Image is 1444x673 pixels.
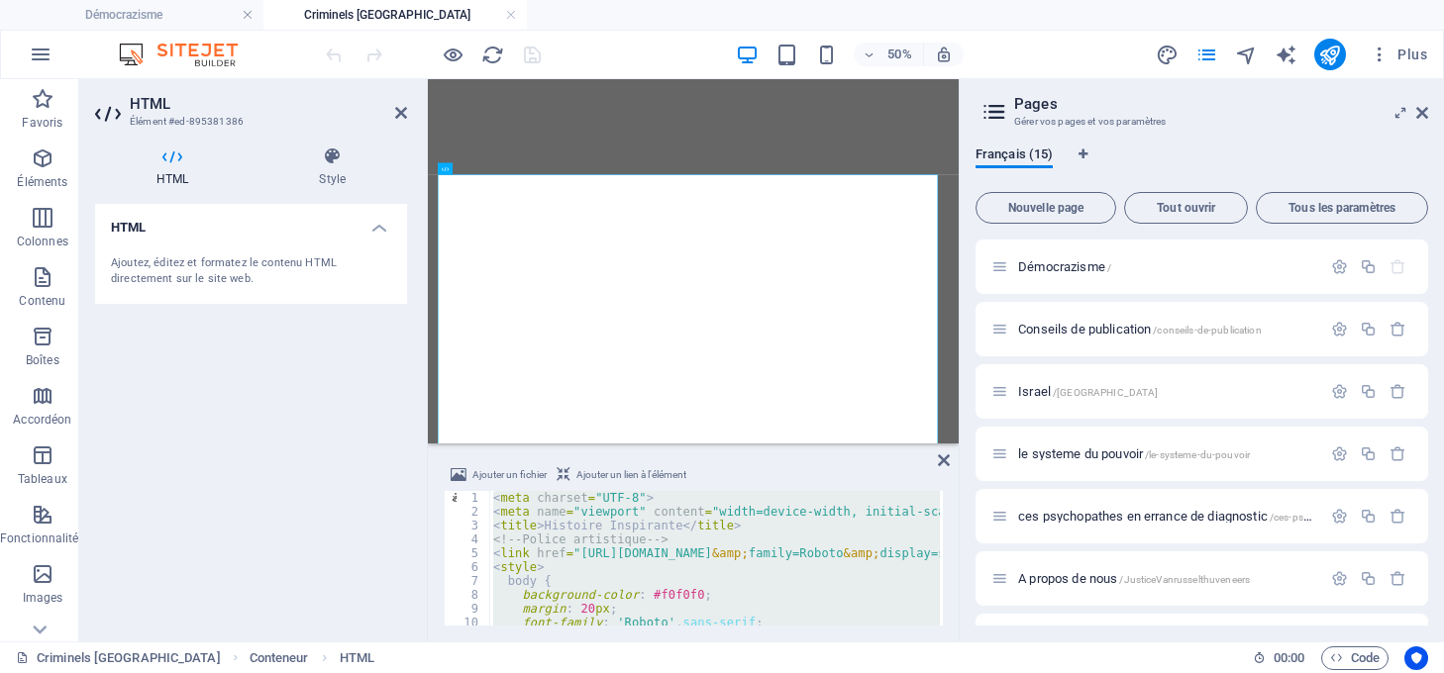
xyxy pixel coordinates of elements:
span: Cliquez pour ouvrir la page. [1018,384,1158,399]
div: ces psychopathes en errance de diagnostic/ces-psychopathes-en-errance-de-diagnostic [1012,510,1321,523]
h4: Criminels [GEOGRAPHIC_DATA] [263,4,527,26]
div: 7 [445,574,491,588]
span: Code [1330,646,1380,670]
p: Accordéon [13,412,71,428]
span: Français (15) [976,143,1053,170]
span: Ajouter un lien à l'élément [576,463,686,487]
div: Ajoutez, éditez et formatez le contenu HTML directement sur le site web. [111,255,391,288]
div: Paramètres [1331,321,1348,337]
button: Tous les paramètres [1256,192,1428,224]
button: Code [1321,646,1389,670]
button: design [1156,43,1180,66]
button: Ajouter un fichier [448,463,550,487]
button: Tout ouvrir [1124,192,1248,224]
div: Supprimer [1390,508,1406,525]
p: Boîtes [26,352,59,368]
div: 3 [445,519,491,532]
div: Paramètres [1331,508,1348,525]
button: pages [1195,43,1219,66]
button: Plus [1362,39,1435,70]
span: Cliquez pour sélectionner. Double-cliquez pour modifier. [250,646,309,670]
i: Actualiser la page [481,44,504,66]
span: Tous les paramètres [1265,202,1419,214]
i: Pages (Ctrl+Alt+S) [1195,44,1218,66]
div: Israel/[GEOGRAPHIC_DATA] [1012,385,1321,398]
h6: 50% [883,43,915,66]
span: Cliquez pour sélectionner. Double-cliquez pour modifier. [340,646,374,670]
span: Plus [1370,45,1427,64]
i: Publier [1318,44,1341,66]
div: Conseils de publication/conseils-de-publication [1012,323,1321,336]
div: Démocrazisme/ [1012,260,1321,273]
p: Contenu [19,293,65,309]
span: 00 00 [1274,646,1304,670]
p: Éléments [17,174,67,190]
button: Usercentrics [1404,646,1428,670]
span: /JusticeVanrusselthuveneers [1119,574,1250,585]
button: text_generator [1275,43,1298,66]
div: Supprimer [1390,445,1406,462]
div: 1 [445,491,491,505]
span: Cliquez pour ouvrir la page. [1018,571,1250,586]
div: 9 [445,602,491,616]
div: Dupliquer [1360,570,1377,587]
button: Ajouter un lien à l'élément [554,463,689,487]
div: 10 [445,616,491,629]
span: /conseils-de-publication [1153,325,1261,336]
i: Navigateur [1235,44,1258,66]
div: 5 [445,546,491,560]
p: Colonnes [17,234,68,249]
h4: HTML [95,204,407,240]
button: 50% [854,43,924,66]
div: Paramètres [1331,445,1348,462]
div: Dupliquer [1360,445,1377,462]
div: le systeme du pouvoir/le-systeme-du-pouvoir [1012,447,1321,460]
p: Tableaux [18,471,67,487]
div: 6 [445,560,491,574]
div: Onglets langues [976,146,1428,184]
div: Dupliquer [1360,258,1377,275]
span: Ajouter un fichier [472,463,547,487]
div: 2 [445,505,491,519]
div: La page de départ ne peut pas être supprimée. [1390,258,1406,275]
div: 4 [445,532,491,546]
span: Nouvelle page [984,202,1107,214]
span: Cliquez pour ouvrir la page. [1018,259,1111,274]
button: Cliquez ici pour quitter le mode Aperçu et poursuivre l'édition. [441,43,464,66]
h6: Durée de la session [1253,646,1305,670]
p: Images [23,590,63,606]
h2: Pages [1014,95,1428,113]
nav: breadcrumb [250,646,374,670]
i: Design (Ctrl+Alt+Y) [1156,44,1179,66]
p: Favoris [22,115,62,131]
div: A propos de nous/JusticeVanrusselthuveneers [1012,572,1321,585]
button: navigator [1235,43,1259,66]
span: Cliquez pour ouvrir la page. [1018,322,1262,336]
img: Editor Logo [114,43,262,66]
div: Supprimer [1390,321,1406,337]
button: reload [480,43,504,66]
a: Cliquez pour annuler la sélection. Double-cliquez pour ouvrir Pages. [16,646,221,670]
div: Supprimer [1390,383,1406,400]
span: Cliquez pour ouvrir la page. [1018,446,1250,461]
div: Paramètres [1331,383,1348,400]
div: Dupliquer [1360,321,1377,337]
div: Dupliquer [1360,508,1377,525]
div: Dupliquer [1360,383,1377,400]
span: /[GEOGRAPHIC_DATA] [1053,387,1159,398]
span: : [1288,650,1290,665]
h2: HTML [130,95,407,113]
h4: Style [258,146,407,188]
div: Paramètres [1331,570,1348,587]
h3: Élément #ed-895381386 [130,113,367,131]
span: / [1107,262,1111,273]
div: 8 [445,588,491,602]
div: Paramètres [1331,258,1348,275]
h4: HTML [95,146,258,188]
h3: Gérer vos pages et vos paramètres [1014,113,1389,131]
button: Nouvelle page [976,192,1116,224]
button: publish [1314,39,1346,70]
div: Supprimer [1390,570,1406,587]
i: Lors du redimensionnement, ajuster automatiquement le niveau de zoom en fonction de l'appareil sé... [935,46,953,63]
i: AI Writer [1275,44,1297,66]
